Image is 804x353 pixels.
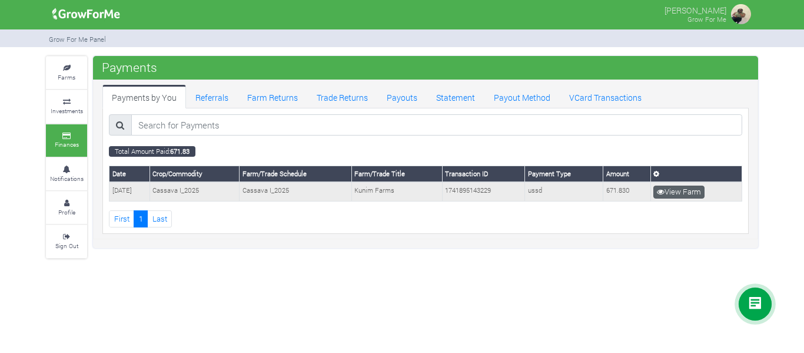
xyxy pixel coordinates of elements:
img: growforme image [729,2,753,26]
small: Investments [51,107,83,115]
td: 1741895143229 [442,182,525,201]
input: Search for Payments [131,114,742,136]
th: Farm/Trade Title [351,166,442,182]
a: Investments [46,90,87,123]
td: Kunim Farms [351,182,442,201]
a: Farm Returns [238,85,307,108]
small: Total Amount Paid: [109,146,195,157]
td: 671.830 [603,182,650,201]
a: View Farm [653,186,705,199]
a: VCard Transactions [560,85,651,108]
a: Payments by You [102,85,186,108]
small: Notifications [50,174,84,183]
img: growforme image [48,2,124,26]
small: Profile [58,208,75,216]
a: Sign Out [46,225,87,258]
th: Transaction ID [442,166,525,182]
small: Grow For Me [687,15,726,24]
a: Finances [46,124,87,157]
a: Trade Returns [307,85,377,108]
th: Payment Type [525,166,603,182]
td: ussd [525,182,603,201]
span: Payments [99,55,160,79]
a: Payouts [377,85,427,108]
th: Crop/Commodity [149,166,239,182]
b: 671.83 [170,147,190,156]
a: First [109,210,134,227]
nav: Page Navigation [109,210,742,227]
td: Cassava I_2025 [149,182,239,201]
td: [DATE] [109,182,150,201]
small: Finances [55,140,79,149]
th: Date [109,166,150,182]
a: Farms [46,57,87,89]
a: Payout Method [484,85,560,108]
p: [PERSON_NAME] [665,2,726,17]
small: Grow For Me Panel [49,35,106,44]
a: Last [147,210,172,227]
small: Farms [58,73,75,81]
th: Amount [603,166,650,182]
a: Statement [427,85,484,108]
a: 1 [134,210,148,227]
th: Farm/Trade Schedule [240,166,352,182]
a: Referrals [186,85,238,108]
a: Profile [46,192,87,224]
small: Sign Out [55,242,78,250]
a: Notifications [46,158,87,190]
td: Cassava I_2025 [240,182,352,201]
